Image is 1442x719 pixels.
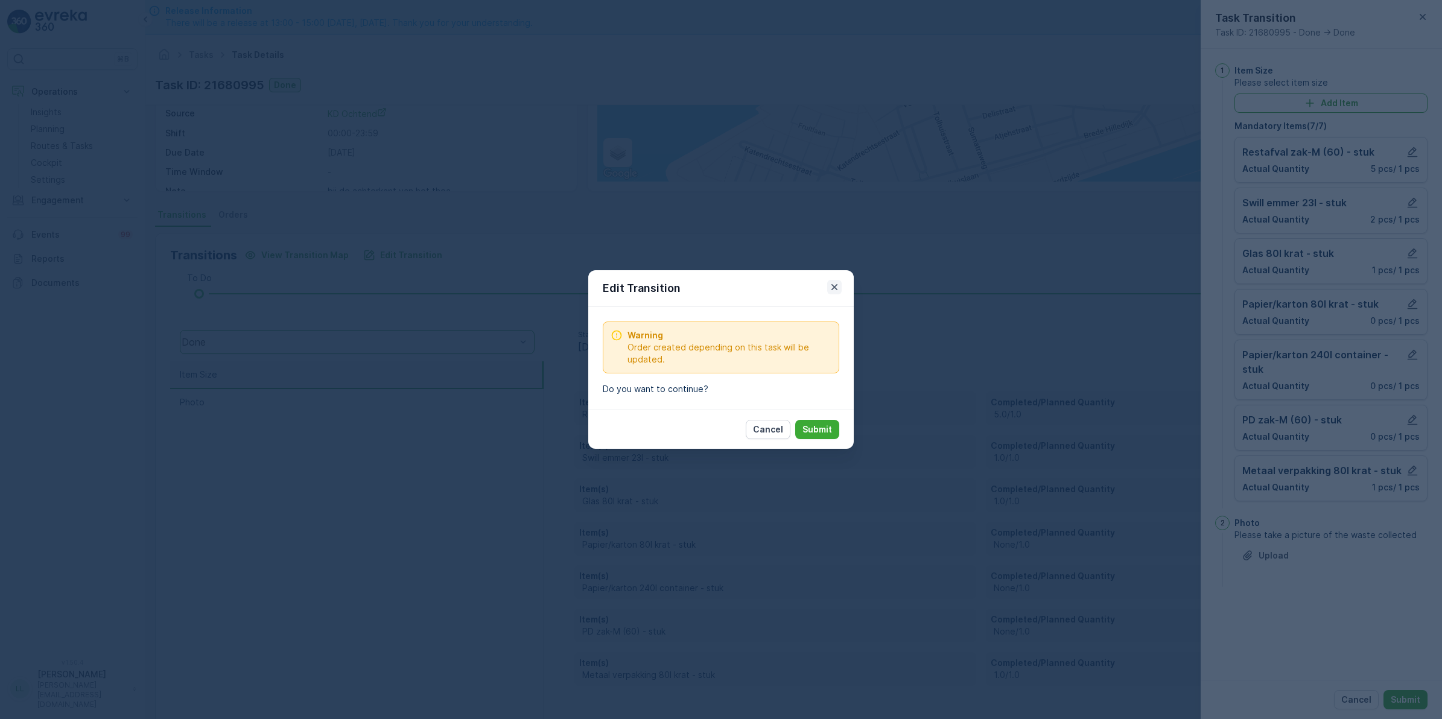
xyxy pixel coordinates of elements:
span: Warning [627,329,831,341]
span: Order created depending on this task will be updated. [627,341,831,366]
p: Edit Transition [603,280,681,297]
button: Submit [795,420,839,439]
p: Submit [802,423,832,436]
p: Cancel [753,423,783,436]
p: Do you want to continue? [603,383,839,395]
button: Cancel [746,420,790,439]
